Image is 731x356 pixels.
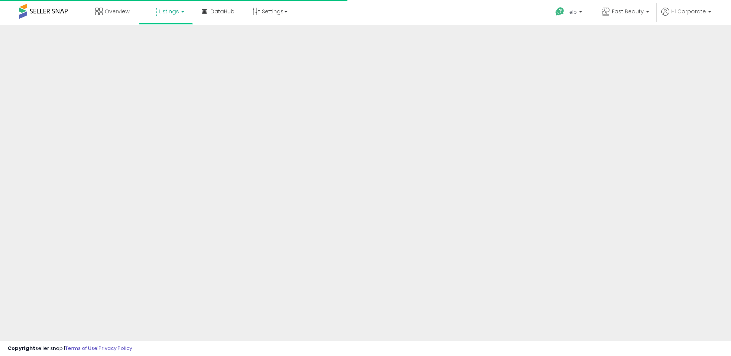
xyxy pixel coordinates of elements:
[612,8,644,15] span: Fast Beauty
[549,1,590,25] a: Help
[671,8,706,15] span: Hi Corporate
[211,8,235,15] span: DataHub
[567,9,577,15] span: Help
[661,8,711,25] a: Hi Corporate
[159,8,179,15] span: Listings
[555,7,565,16] i: Get Help
[105,8,129,15] span: Overview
